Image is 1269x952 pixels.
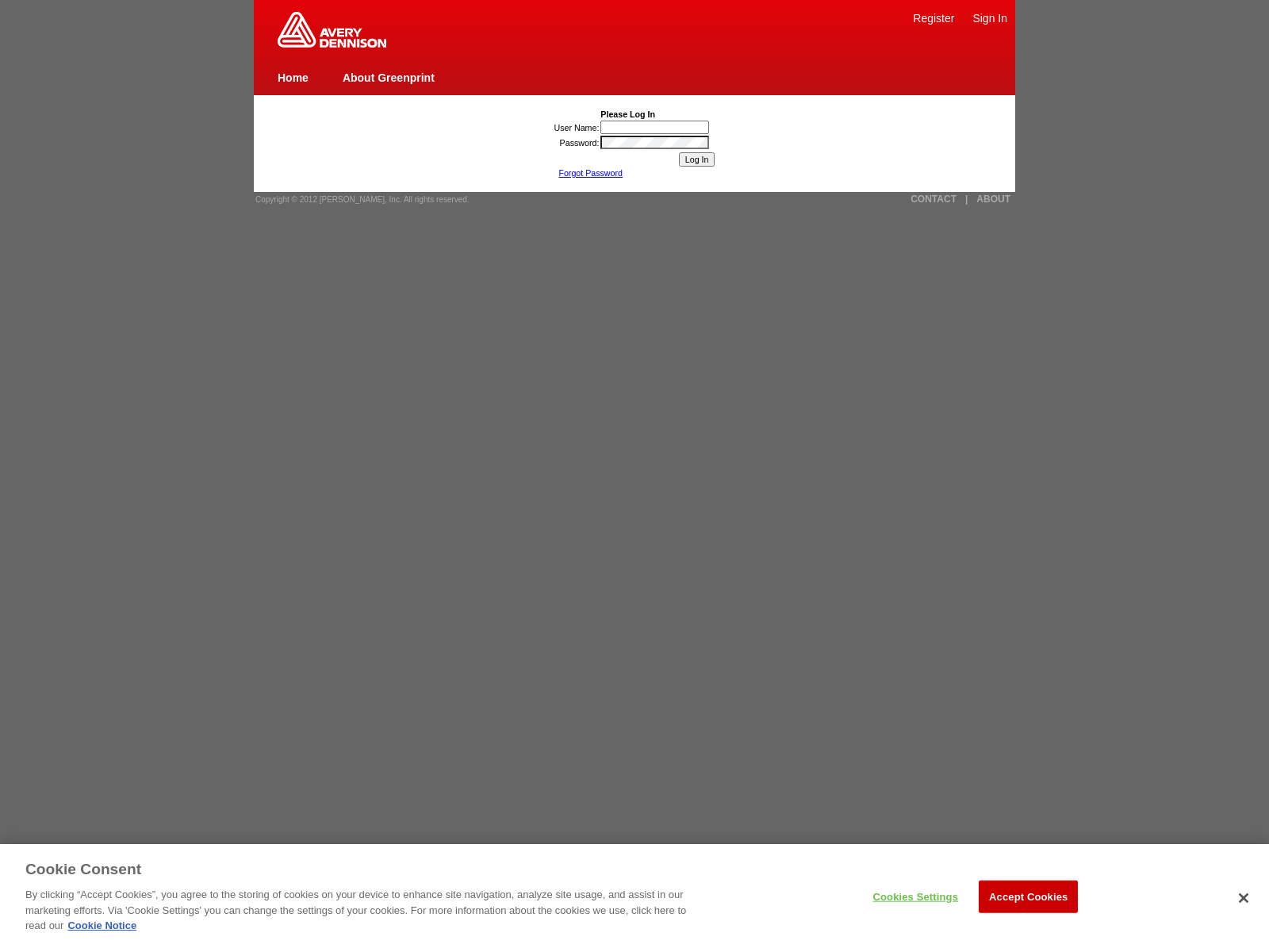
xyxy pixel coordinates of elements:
[976,194,1010,205] a: ABOUT
[278,12,386,48] img: Home
[278,40,386,49] a: Greenprint
[979,880,1078,913] button: Accept Cookies
[67,919,136,931] a: Cookie Notice
[965,194,968,205] a: |
[866,881,965,912] button: Cookies Settings
[679,152,715,167] input: Log In
[25,860,141,880] h3: Cookie Consent
[255,195,470,204] span: Copyright © 2012 [PERSON_NAME], Inc. All rights reserved.
[554,123,600,132] label: User Name:
[1226,881,1261,916] button: Close
[25,887,698,934] p: By clicking “Accept Cookies”, you agree to the storing of cookies on your device to enhance site ...
[558,168,623,178] a: Forgot Password
[343,71,435,84] a: About Greenprint
[278,71,309,84] a: Home
[911,194,957,205] a: CONTACT
[560,138,600,148] label: Password:
[913,12,954,25] a: Register
[600,109,655,119] b: Please Log In
[972,12,1007,25] a: Sign In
